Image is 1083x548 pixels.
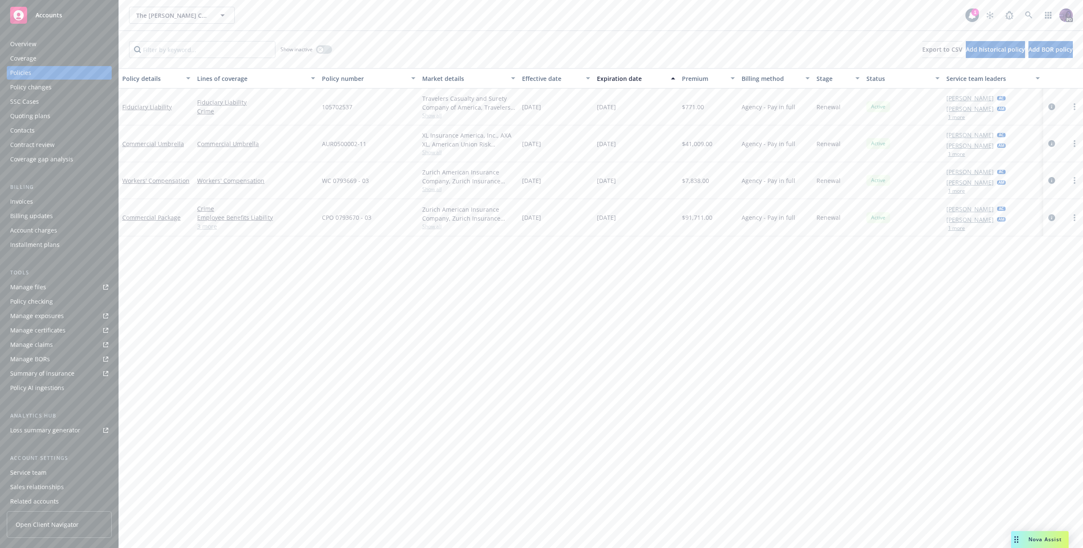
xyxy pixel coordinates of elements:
span: Active [870,140,887,147]
div: Contract review [10,138,55,152]
a: Overview [7,37,112,51]
div: Zurich American Insurance Company, Zurich Insurance Group [422,168,515,185]
span: The [PERSON_NAME] Company [136,11,209,20]
span: Active [870,177,887,184]
span: Accounts [36,12,62,19]
a: more [1069,213,1080,223]
div: Contacts [10,124,35,137]
a: Workers' Compensation [122,177,190,185]
a: Report a Bug [1001,7,1018,24]
span: Renewal [816,176,841,185]
span: $91,711.00 [682,213,712,222]
span: Agency - Pay in full [742,102,795,111]
a: Crime [197,107,315,116]
span: $771.00 [682,102,704,111]
div: Invoices [10,195,33,208]
div: 1 [971,8,979,15]
a: Coverage [7,52,112,65]
span: Renewal [816,102,841,111]
span: Active [870,103,887,111]
a: Policies [7,66,112,80]
span: Show all [422,223,515,230]
button: 1 more [948,115,965,120]
a: Sales relationships [7,480,112,494]
a: Loss summary generator [7,423,112,437]
a: [PERSON_NAME] [946,104,994,113]
span: Agency - Pay in full [742,139,795,148]
button: Expiration date [594,68,679,89]
a: Installment plans [7,238,112,252]
span: $41,009.00 [682,139,712,148]
a: Workers' Compensation [197,176,315,185]
div: Policy checking [10,295,53,308]
a: Policy checking [7,295,112,308]
div: Installment plans [10,238,60,252]
span: 105702537 [322,102,352,111]
a: Crime [197,204,315,213]
span: Add BOR policy [1028,45,1073,53]
a: Manage BORs [7,352,112,366]
a: Policy AI ingestions [7,381,112,395]
div: Sales relationships [10,480,64,494]
span: Add historical policy [966,45,1025,53]
a: Commercial Umbrella [197,139,315,148]
a: circleInformation [1047,175,1057,185]
a: Account charges [7,224,112,237]
div: Stage [816,74,850,83]
div: Related accounts [10,495,59,508]
div: Drag to move [1011,531,1022,548]
a: Commercial Package [122,213,181,221]
a: Quoting plans [7,109,112,123]
button: 1 more [948,226,965,231]
a: 3 more [197,222,315,231]
a: Manage claims [7,338,112,351]
div: Manage files [10,280,46,294]
a: Stop snowing [981,7,998,24]
button: The [PERSON_NAME] Company [129,7,235,24]
div: Quoting plans [10,109,50,123]
div: Billing [7,183,112,191]
span: [DATE] [597,102,616,111]
a: [PERSON_NAME] [946,205,994,213]
div: Manage BORs [10,352,50,366]
div: Coverage [10,52,36,65]
a: more [1069,175,1080,185]
a: Billing updates [7,209,112,223]
button: Add BOR policy [1028,41,1073,58]
button: Market details [419,68,519,89]
a: [PERSON_NAME] [946,94,994,102]
span: [DATE] [597,139,616,148]
span: [DATE] [522,213,541,222]
div: Policies [10,66,31,80]
button: Stage [813,68,863,89]
div: Status [866,74,930,83]
div: Summary of insurance [10,367,74,380]
div: Analytics hub [7,412,112,420]
a: circleInformation [1047,102,1057,112]
button: Nova Assist [1011,531,1069,548]
div: Policy number [322,74,406,83]
a: Employee Benefits Liability [197,213,315,222]
div: Lines of coverage [197,74,306,83]
div: Market details [422,74,506,83]
a: Service team [7,466,112,479]
a: Related accounts [7,495,112,508]
a: Contract review [7,138,112,152]
span: Show inactive [280,46,313,53]
button: Export to CSV [922,41,962,58]
a: more [1069,138,1080,149]
a: [PERSON_NAME] [946,130,994,139]
span: Open Client Navigator [16,520,79,529]
span: Agency - Pay in full [742,213,795,222]
button: Status [863,68,943,89]
a: [PERSON_NAME] [946,141,994,150]
span: WC 0793669 - 03 [322,176,369,185]
a: Invoices [7,195,112,208]
a: Switch app [1040,7,1057,24]
div: Manage exposures [10,309,64,323]
a: [PERSON_NAME] [946,178,994,187]
a: SSC Cases [7,95,112,108]
span: Nova Assist [1028,536,1062,543]
div: Billing updates [10,209,53,223]
div: Policy AI ingestions [10,381,64,395]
